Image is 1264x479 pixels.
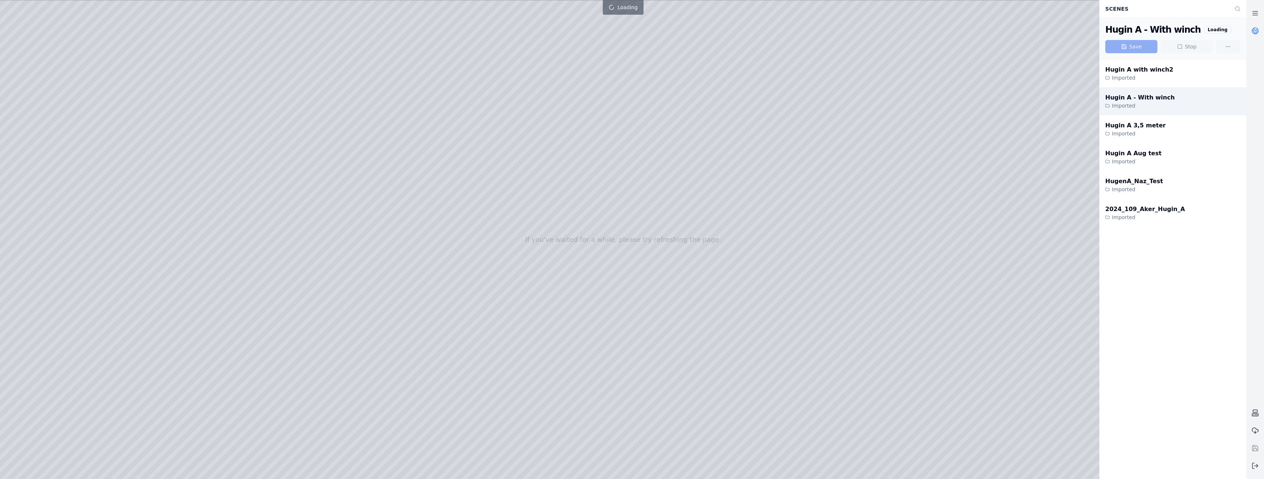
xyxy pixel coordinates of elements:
div: Hugin A with winch2 [1105,65,1173,74]
div: Hugin A - With winch [1105,93,1175,102]
div: Imported [1105,102,1175,109]
div: Imported [1105,74,1173,81]
div: Imported [1105,130,1166,137]
span: Loading [617,4,638,11]
div: Imported [1105,158,1161,165]
div: Scenes [1101,2,1230,16]
div: Hugin A - With winch [1105,24,1201,36]
div: Hugin A 3,5 meter [1105,121,1166,130]
div: Loading [1204,26,1232,34]
div: Hugin A Aug test [1105,149,1161,158]
div: 2024_109_Aker_Hugin_A [1105,205,1185,214]
div: HugenA_Naz_Test [1105,177,1163,186]
div: Imported [1105,186,1163,193]
div: Imported [1105,214,1185,221]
